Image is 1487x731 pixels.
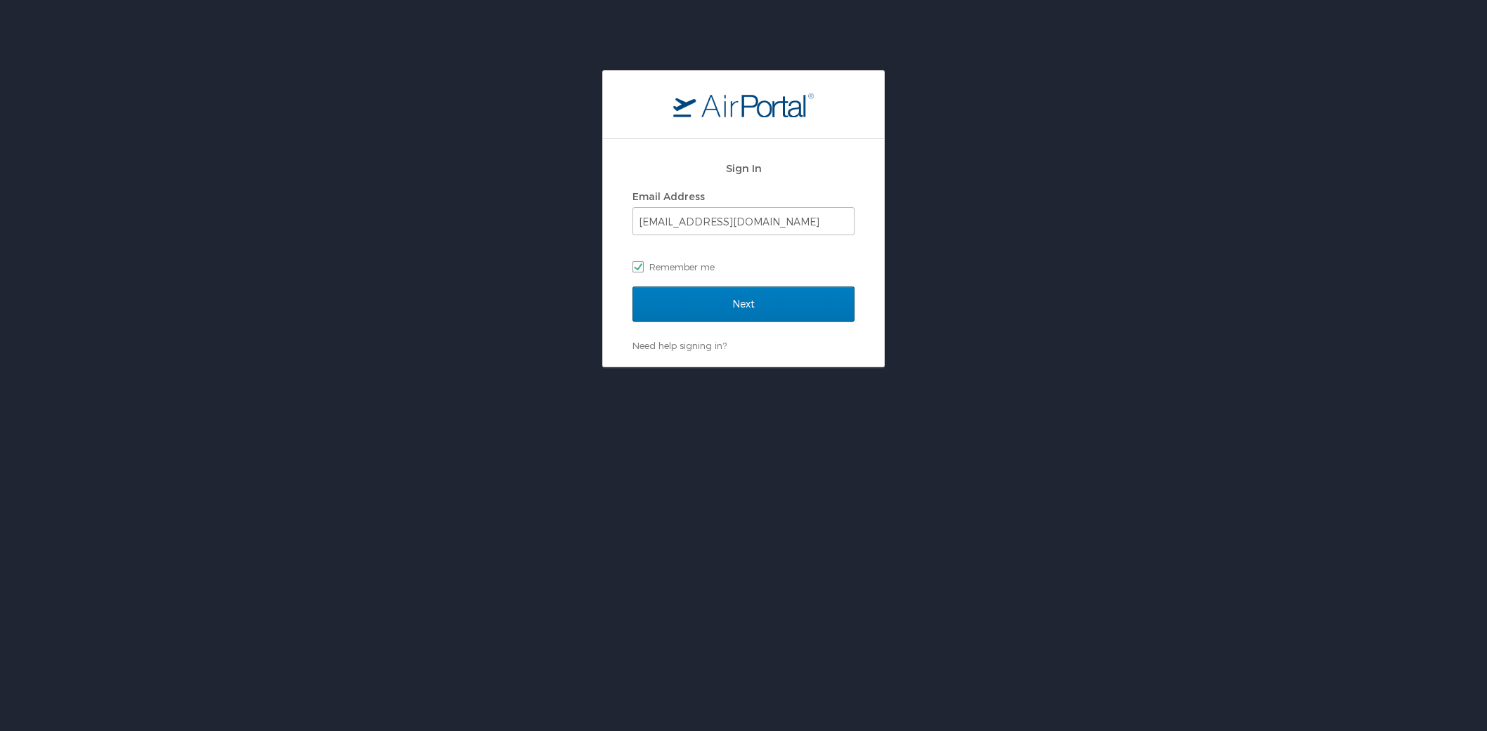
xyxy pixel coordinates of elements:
a: Need help signing in? [632,340,727,351]
h2: Sign In [632,160,855,176]
img: logo [673,92,814,117]
label: Remember me [632,256,855,277]
input: Next [632,287,855,322]
label: Email Address [632,190,705,202]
